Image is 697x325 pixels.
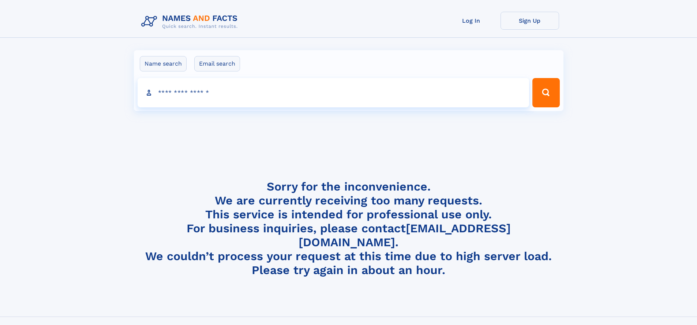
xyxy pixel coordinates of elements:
[501,12,559,30] a: Sign Up
[140,56,187,71] label: Name search
[194,56,240,71] label: Email search
[532,78,559,107] button: Search Button
[138,180,559,277] h4: Sorry for the inconvenience. We are currently receiving too many requests. This service is intend...
[299,221,511,249] a: [EMAIL_ADDRESS][DOMAIN_NAME]
[138,12,244,32] img: Logo Names and Facts
[442,12,501,30] a: Log In
[138,78,529,107] input: search input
